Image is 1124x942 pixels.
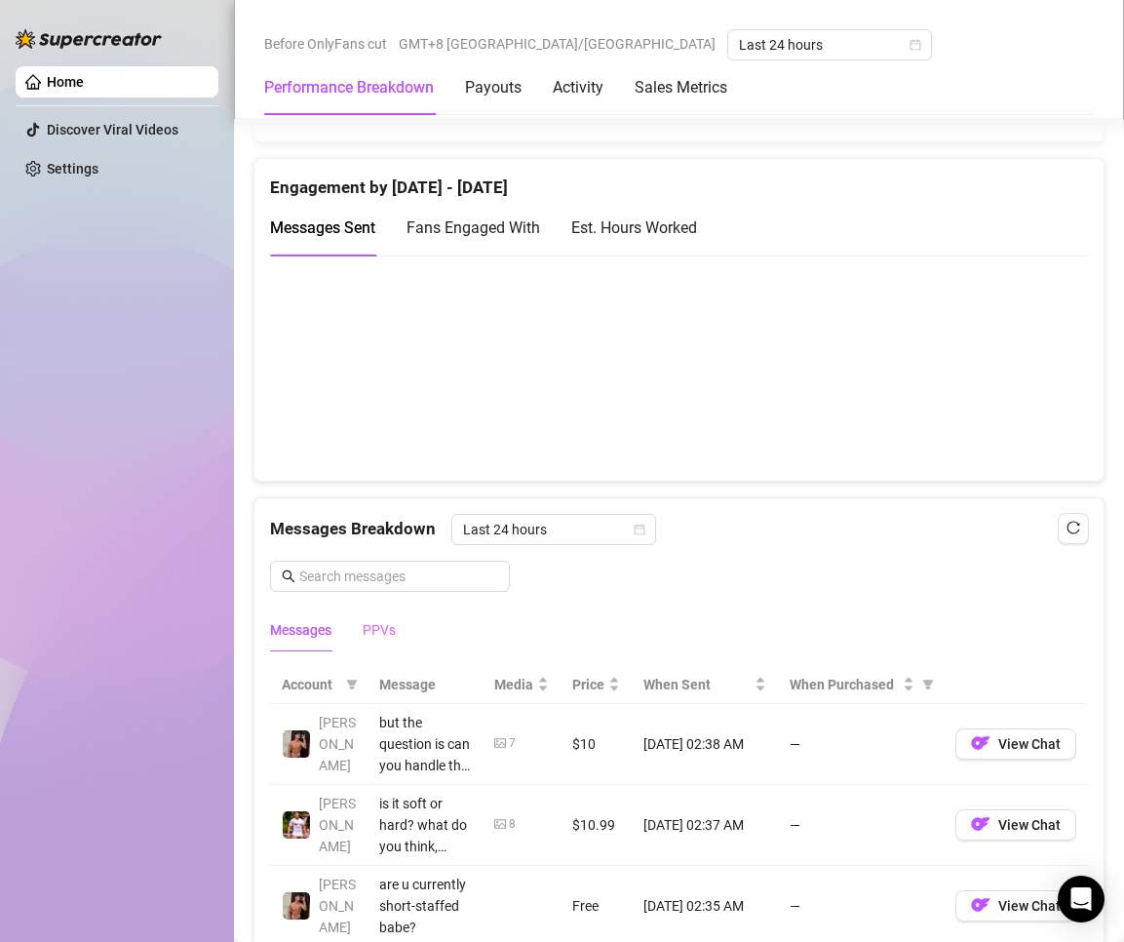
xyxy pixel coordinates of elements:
img: Zach [283,730,310,758]
span: View Chat [998,898,1061,914]
span: [PERSON_NAME] [319,877,356,935]
span: filter [346,679,358,690]
span: search [282,569,295,583]
span: filter [342,670,362,699]
div: are u currently short-staffed babe? [379,874,471,938]
span: Last 24 hours [463,515,644,544]
span: Messages Sent [270,218,375,237]
a: Settings [47,161,98,177]
span: filter [918,670,938,699]
th: Message [368,666,483,704]
div: Messages [270,619,331,641]
span: Price [572,674,604,695]
span: filter [922,679,934,690]
button: OFView Chat [955,890,1076,922]
span: Last 24 hours [739,30,920,59]
a: Discover Viral Videos [47,122,178,137]
span: calendar [910,39,921,51]
span: Media [494,674,533,695]
a: Home [47,74,84,90]
td: [DATE] 02:37 AM [632,785,778,866]
th: Media [483,666,561,704]
span: View Chat [998,817,1061,833]
img: OF [971,814,990,834]
span: When Sent [643,674,751,695]
button: OFView Chat [955,728,1076,760]
div: Sales Metrics [635,76,727,99]
div: Messages Breakdown [270,514,1088,545]
div: is it soft or hard? what do you think, [PERSON_NAME]?🙈 [379,793,471,857]
a: OFView Chat [955,902,1076,918]
img: logo-BBDzfeDw.svg [16,29,162,49]
span: Fans Engaged With [407,218,540,237]
div: Engagement by [DATE] - [DATE] [270,159,1088,201]
div: 7 [509,734,516,753]
a: OFView Chat [955,821,1076,837]
td: [DATE] 02:38 AM [632,704,778,785]
td: — [778,704,944,785]
span: Account [282,674,338,695]
td: $10.99 [561,785,632,866]
th: Price [561,666,632,704]
img: OF [971,733,990,753]
th: When Purchased [778,666,944,704]
span: reload [1066,521,1080,534]
span: Before OnlyFans cut [264,29,387,59]
span: [PERSON_NAME] [319,796,356,854]
div: Est. Hours Worked [571,216,697,240]
span: calendar [634,524,645,535]
span: picture [494,737,506,749]
td: — [778,785,944,866]
img: Zach [283,892,310,920]
span: picture [494,818,506,830]
img: OF [971,895,990,915]
span: When Purchased [790,674,899,695]
div: but the question is can you handle this big cock, J? 😈 [379,712,471,776]
div: PPVs [363,619,396,641]
input: Search messages [299,566,498,587]
div: Activity [553,76,603,99]
span: [PERSON_NAME] [319,715,356,773]
div: Payouts [465,76,522,99]
div: Open Intercom Messenger [1058,876,1105,922]
span: View Chat [998,736,1061,752]
div: Performance Breakdown [264,76,434,99]
img: Hector [283,811,310,839]
span: GMT+8 [GEOGRAPHIC_DATA]/[GEOGRAPHIC_DATA] [399,29,716,59]
th: When Sent [632,666,778,704]
div: 8 [509,815,516,834]
td: $10 [561,704,632,785]
a: OFView Chat [955,740,1076,756]
button: OFView Chat [955,809,1076,841]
